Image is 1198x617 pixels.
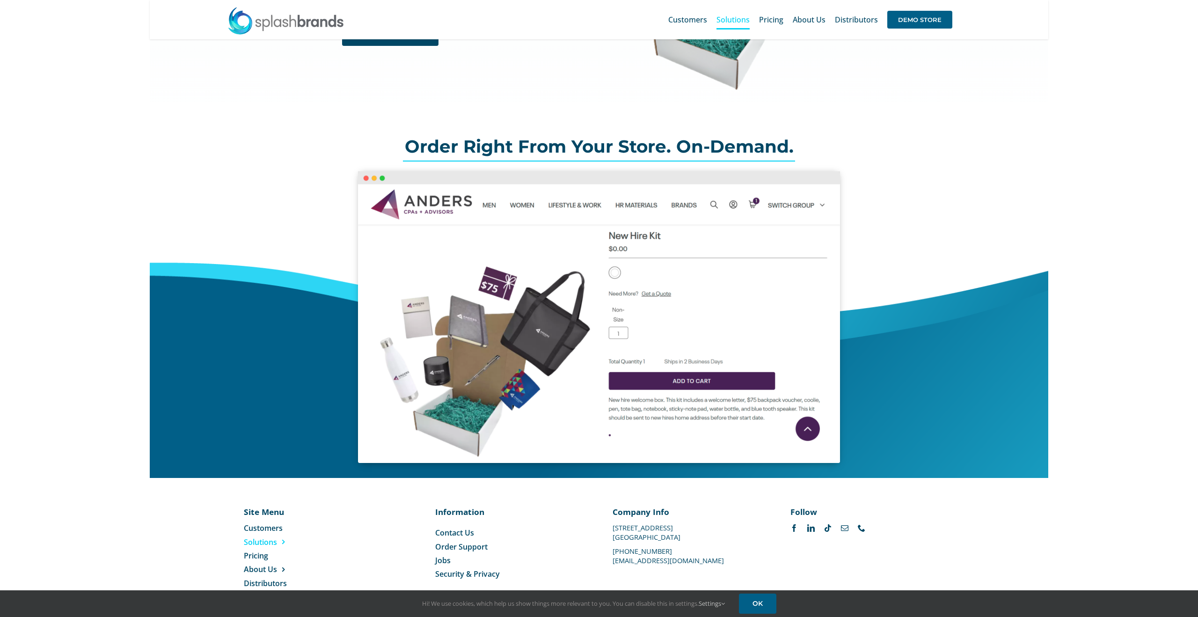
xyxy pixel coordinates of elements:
[835,5,878,35] a: Distributors
[244,537,340,547] a: Solutions
[835,16,878,23] span: Distributors
[244,523,340,588] nav: Menu
[759,5,783,35] a: Pricing
[244,537,277,547] span: Solutions
[244,578,287,588] span: Distributors
[793,16,825,23] span: About Us
[887,11,952,29] span: DEMO STORE
[739,594,776,614] a: OK
[244,564,277,574] span: About Us
[699,599,725,608] a: Settings
[244,523,340,533] a: Customers
[358,171,840,463] img: New Hire Kit
[435,569,585,579] a: Security & Privacy
[15,15,22,22] img: logo_orange.svg
[887,5,952,35] a: DEMO STORE
[405,136,794,157] span: Order Right From Your Store. On-Demand.
[244,551,268,561] span: Pricing
[858,524,865,532] a: phone
[716,16,750,23] span: Solutions
[103,55,158,61] div: Keywords by Traffic
[668,5,952,35] nav: Main Menu Sticky
[759,16,783,23] span: Pricing
[244,564,340,574] a: About Us
[435,569,500,579] span: Security & Privacy
[36,55,84,61] div: Domain Overview
[824,524,832,532] a: tiktok
[668,5,707,35] a: Customers
[244,578,340,588] a: Distributors
[26,15,46,22] div: v 4.0.25
[244,506,340,517] p: Site Menu
[435,555,451,566] span: Jobs
[244,523,283,533] span: Customers
[24,24,103,32] div: Domain: [DOMAIN_NAME]
[227,7,344,35] img: SplashBrands.com Logo
[435,528,474,538] span: Contact Us
[435,555,585,566] a: Jobs
[435,528,585,580] nav: Menu
[435,528,585,538] a: Contact Us
[244,551,340,561] a: Pricing
[841,524,848,532] a: mail
[807,524,815,532] a: linkedin
[790,524,798,532] a: facebook
[790,506,941,517] p: Follow
[25,54,33,62] img: tab_domain_overview_orange.svg
[435,542,585,552] a: Order Support
[422,599,725,608] span: Hi! We use cookies, which help us show things more relevant to you. You can disable this in setti...
[613,506,763,517] p: Company Info
[93,54,101,62] img: tab_keywords_by_traffic_grey.svg
[15,24,22,32] img: website_grey.svg
[668,16,707,23] span: Customers
[435,542,488,552] span: Order Support
[435,506,585,517] p: Information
